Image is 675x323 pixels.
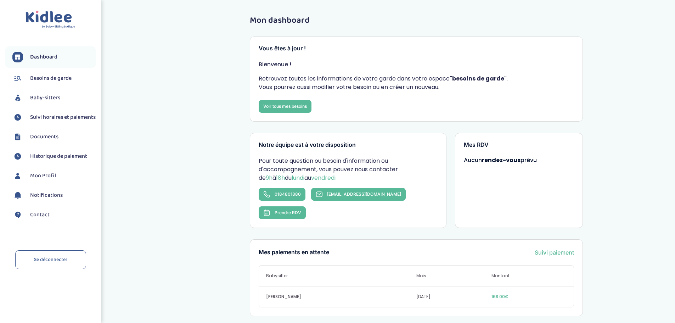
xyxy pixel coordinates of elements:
a: Se déconnecter [15,250,86,269]
span: Montant [491,273,567,279]
a: Baby-sitters [12,93,96,103]
a: Mon Profil [12,171,96,181]
span: [DATE] [416,294,491,300]
span: Baby-sitters [30,94,60,102]
span: Mon Profil [30,172,56,180]
img: suivihoraire.svg [12,112,23,123]
span: 18h [276,174,285,182]
span: Documents [30,133,58,141]
a: Suivi horaires et paiements [12,112,96,123]
img: profil.svg [12,171,23,181]
a: Besoins de garde [12,73,96,84]
a: Voir tous mes besoins [259,100,311,113]
img: notification.svg [12,190,23,201]
span: [PERSON_NAME] [266,294,416,300]
p: Retrouvez toutes les informations de votre garde dans votre espace . Vous pourrez aussi modifier ... [259,74,574,91]
a: Dashboard [12,52,96,62]
a: Documents [12,132,96,142]
span: Suivi horaires et paiements [30,113,96,122]
a: Notifications [12,190,96,201]
span: Dashboard [30,53,57,61]
span: Historique de paiement [30,152,87,161]
strong: rendez-vous [482,156,521,164]
img: babysitters.svg [12,93,23,103]
a: [EMAIL_ADDRESS][DOMAIN_NAME] [311,188,406,201]
img: dashboard.svg [12,52,23,62]
strong: "besoins de garde" [450,74,507,83]
span: Besoins de garde [30,74,72,83]
span: Babysitter [266,273,416,279]
span: Prendre RDV [275,210,301,215]
p: Pour toute question ou besoin d'information ou d'accompagnement, vous pouvez nous contacter de à ... [259,157,437,182]
h3: Mes paiements en attente [259,249,329,256]
span: Notifications [30,191,63,200]
a: 0184801880 [259,188,305,201]
a: Historique de paiement [12,151,96,162]
span: 9h [266,174,272,182]
img: suivihoraire.svg [12,151,23,162]
img: besoin.svg [12,73,23,84]
a: Contact [12,210,96,220]
h3: Notre équipe est à votre disposition [259,142,437,148]
p: Bienvenue ! [259,60,574,69]
span: Aucun prévu [464,156,537,164]
span: [EMAIL_ADDRESS][DOMAIN_NAME] [327,191,401,197]
span: 0184801880 [275,191,301,197]
img: logo.svg [26,11,75,29]
h1: Mon dashboard [250,16,583,25]
span: Contact [30,211,50,219]
img: contact.svg [12,210,23,220]
span: vendredi [311,174,336,182]
span: 168.00€ [491,294,567,300]
h3: Mes RDV [464,142,574,148]
span: lundi [292,174,304,182]
h3: Vous êtes à jour ! [259,45,574,52]
a: Suivi paiement [535,248,574,257]
img: documents.svg [12,132,23,142]
span: Mois [416,273,491,279]
button: Prendre RDV [259,206,306,219]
